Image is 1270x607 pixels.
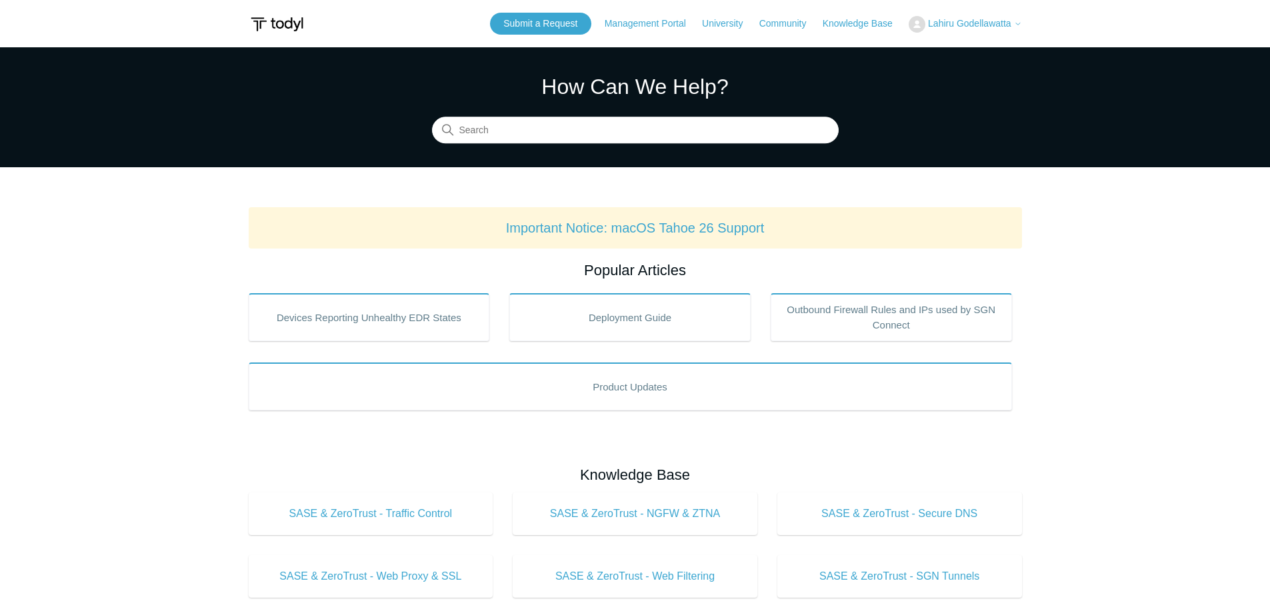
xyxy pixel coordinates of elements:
a: SASE & ZeroTrust - Web Filtering [513,555,757,598]
input: Search [432,117,839,144]
a: SASE & ZeroTrust - SGN Tunnels [777,555,1022,598]
a: University [702,17,756,31]
span: SASE & ZeroTrust - NGFW & ZTNA [533,506,737,522]
a: Outbound Firewall Rules and IPs used by SGN Connect [771,293,1012,341]
a: SASE & ZeroTrust - Secure DNS [777,492,1022,535]
a: Knowledge Base [823,17,906,31]
a: SASE & ZeroTrust - Traffic Control [249,492,493,535]
h2: Popular Articles [249,259,1022,281]
h2: Knowledge Base [249,464,1022,486]
a: Management Portal [605,17,699,31]
span: SASE & ZeroTrust - Web Filtering [533,568,737,584]
span: SASE & ZeroTrust - SGN Tunnels [797,568,1002,584]
a: Community [759,17,820,31]
a: Important Notice: macOS Tahoe 26 Support [506,221,765,235]
span: SASE & ZeroTrust - Web Proxy & SSL [269,568,473,584]
a: Deployment Guide [509,293,751,341]
a: Devices Reporting Unhealthy EDR States [249,293,490,341]
a: Product Updates [249,362,1012,410]
a: SASE & ZeroTrust - NGFW & ZTNA [513,492,757,535]
button: Lahiru Godellawatta [909,16,1022,33]
img: Todyl Support Center Help Center home page [249,12,305,37]
span: Lahiru Godellawatta [928,18,1011,29]
a: Submit a Request [490,13,591,35]
span: SASE & ZeroTrust - Secure DNS [797,506,1002,522]
span: SASE & ZeroTrust - Traffic Control [269,506,473,522]
h1: How Can We Help? [432,71,839,103]
a: SASE & ZeroTrust - Web Proxy & SSL [249,555,493,598]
